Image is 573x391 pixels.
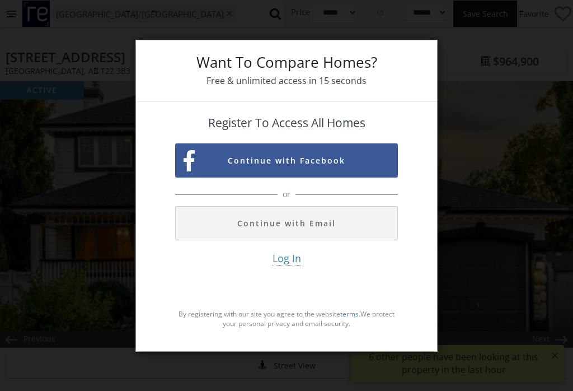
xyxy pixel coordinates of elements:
img: facebook-sign-up [184,150,195,172]
p: By registering with our site you agree to the website . We protect your personal privacy and emai... [175,309,398,328]
button: Continue with Email [175,206,398,240]
span: Log In [273,252,301,266]
h3: Want To Compare Homes? [175,55,398,69]
h4: Register To Access All Homes [175,117,398,129]
span: or [280,189,293,200]
button: Continue with Facebook [175,143,398,178]
a: terms [340,309,359,319]
h5: Free & unlimited access in 15 seconds [175,75,398,87]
